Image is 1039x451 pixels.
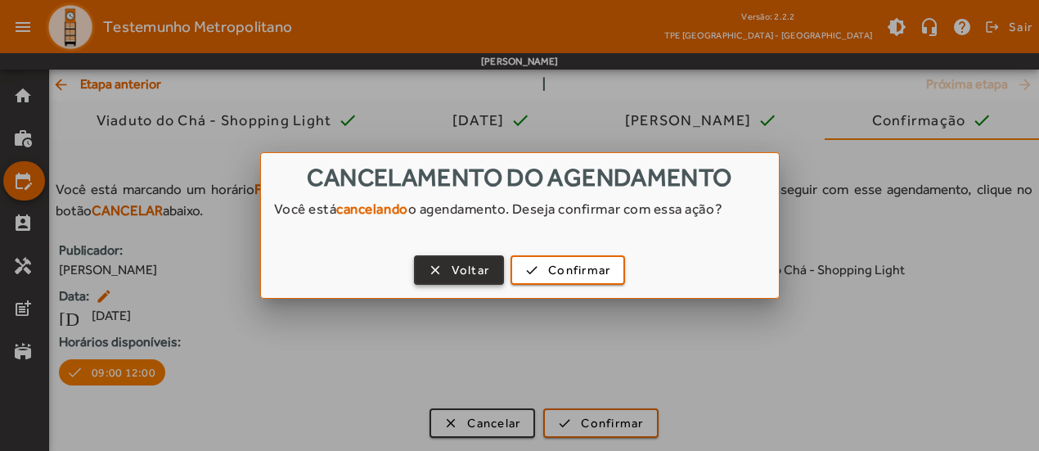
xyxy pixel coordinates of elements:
[452,261,490,280] span: Voltar
[261,199,779,235] div: Você está o agendamento. Deseja confirmar com essa ação?
[307,163,731,192] span: Cancelamento do agendamento
[336,201,407,217] strong: cancelando
[548,261,610,280] span: Confirmar
[511,255,625,285] button: Confirmar
[414,255,505,285] button: Voltar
